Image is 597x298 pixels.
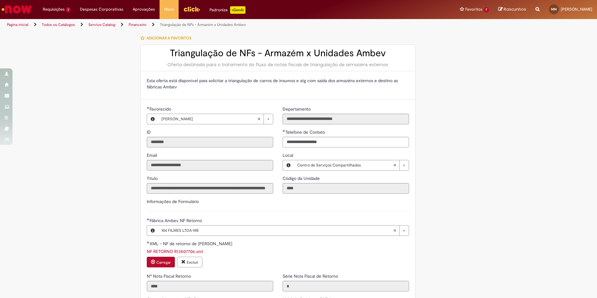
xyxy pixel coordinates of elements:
span: Adicionar a Favoritos [146,36,191,41]
span: Obrigatório Preenchido [147,107,150,109]
span: Aprovações [133,6,155,12]
abbr: Limpar campo Local [390,160,399,170]
a: Rascunhos [498,7,526,12]
input: Email [147,160,273,171]
a: Centro de Serviços CompartilhadosLimpar campo Local [294,160,409,170]
label: Somente leitura - Email [147,152,158,158]
input: Departamento [283,114,409,124]
a: [PERSON_NAME]Limpar campo Favorecido [158,114,273,124]
div: Oferta destinada para o tratamento do fluxo de notas fiscais de triangulação de armazéns externos [147,62,409,68]
span: XML - NF de retorno de [PERSON_NAME] [150,241,234,246]
span: Obrigatório Preenchido [283,130,285,132]
button: Favorecido, Visualizar este registro Mauricio Jose Moretti [147,114,158,124]
span: Obrigatório Preenchido [147,241,150,244]
span: More [164,6,174,12]
span: Rascunhos [504,6,526,12]
input: Série Nota Fiscal de Retorno [283,281,409,291]
button: Adicionar a Favoritos [140,32,195,45]
label: Somente leitura - Código da Unidade [283,175,321,181]
label: Somente leitura - Título [147,175,159,181]
span: MM [551,7,557,11]
p: Esta oferta está disponível para solicitar a triangulação de carros de insumos e atg com saida do... [147,77,409,90]
input: ID [147,137,273,147]
span: Obrigatório Preenchido [147,218,150,221]
span: Favoritos [465,6,482,12]
span: Requisições [43,6,65,12]
a: Service Catalog [88,22,115,27]
label: Somente leitura - ID [147,129,152,135]
abbr: Limpar campo Favorecido [254,114,264,124]
span: 1 [66,7,71,12]
span: Telefone de Contato [285,129,326,135]
small: Excluir [187,260,198,265]
span: Necessários - Fábrica Ambev NF Retorno [150,218,203,223]
span: 104 FILMES LTDA-ME [161,226,393,236]
input: Título [147,183,273,194]
span: Local [283,152,294,158]
ul: Trilhas de página [5,19,393,31]
small: Carregar [156,260,171,265]
span: Despesas Corporativas [80,6,123,12]
a: 104 FILMES LTDA-MELimpar campo Fábrica Ambev NF Retorno [158,226,409,236]
span: Centro de Serviços Compartilhados [297,160,393,170]
img: click_logo_yellow_360x200.png [183,4,200,14]
div: Padroniza [210,6,245,14]
img: ServiceNow [1,3,33,16]
a: Triangulação de NFs - Armazém x Unidades Ambev [160,22,246,27]
button: Excluir anexo NF RETORNO R13507706.xml [177,257,202,267]
span: Somente leitura - Série Nota Fiscal de Retorno [283,273,339,279]
h2: Triangulação de NFs - Armazém x Unidades Ambev [147,48,409,58]
span: Favorecido, Mauricio Jose Moretti [150,106,172,112]
input: Código da Unidade [283,183,409,194]
input: Nº Nota Fiscal Retorno [147,281,273,291]
p: +GenAi [230,6,245,14]
label: Somente leitura - Departamento [283,106,312,112]
span: [PERSON_NAME] [561,7,592,12]
button: Fábrica Ambev NF Retorno, Visualizar este registro 104 FILMES LTDA-ME [147,226,158,236]
input: Telefone de Contato [283,137,409,147]
a: Todos os Catálogos [42,22,75,27]
span: 7 [484,7,489,12]
label: Informações de Formulário [147,199,199,204]
a: Financeiro [129,22,146,27]
span: Somente leitura - Nº Nota Fiscal Retorno [147,273,192,279]
a: Página inicial [7,22,28,27]
abbr: Limpar campo Fábrica Ambev NF Retorno [390,226,399,236]
button: Local, Visualizar este registro Centro de Serviços Compartilhados [283,160,294,170]
span: [PERSON_NAME] [161,114,257,124]
button: Carregar anexo de XML - NF de retorno de insumo Required [147,257,175,267]
a: Download de NF RETORNO R13507706.xml [147,249,203,254]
